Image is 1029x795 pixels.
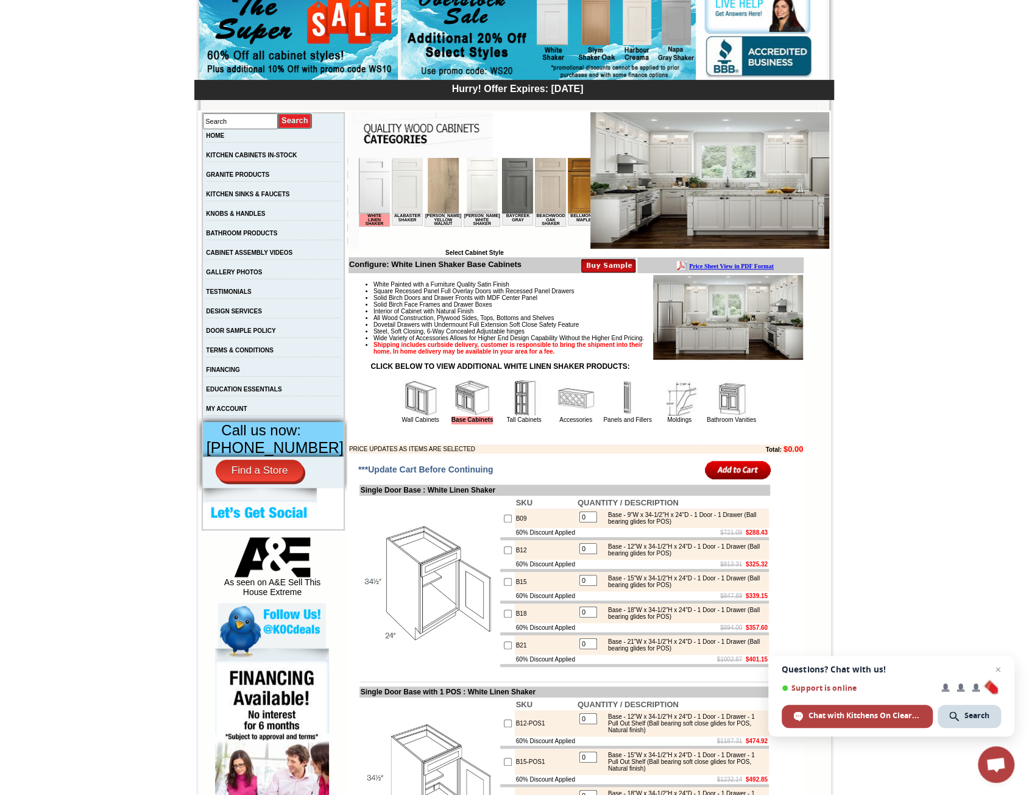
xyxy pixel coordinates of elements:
[361,513,498,651] img: Single Door Base
[602,543,766,557] div: Base - 12"W x 34-1/2"H x 24"D - 1 Door - 1 Drawer (Ball bearing glides for POS)
[557,380,594,416] img: Accessories
[14,2,99,12] a: Price Sheet View in PDF Format
[206,230,277,237] a: BATHROOM PRODUCTS
[206,327,275,334] a: DOOR SAMPLE POLICY
[515,572,576,591] td: B15
[590,112,829,249] img: White Linen Shaker
[451,416,493,424] span: Base Cabinets
[218,537,326,603] div: As seen on A&E Sell This House Extreme
[373,288,575,294] span: Square Recessed Panel Full Overlay Doors with Recessed Panel Drawers
[349,260,522,269] b: Configure: White Linen Shaker Base Cabinets
[515,710,576,736] td: B12-POS1
[506,380,542,416] img: Tall Cabinets
[515,591,576,601] td: 60% Discount Applied
[206,191,289,198] a: KITCHEN SINKS & FAUCETS
[206,210,265,217] a: KNOBS & HANDLES
[373,328,525,335] span: Steel, Soft Closing, 6-Way Concealed Adjustable hinges
[978,746,1014,783] div: Open chat
[991,662,1005,677] span: Close chat
[206,308,262,315] a: DESIGN SERVICES
[746,776,768,783] b: $492.85
[359,686,770,697] td: Single Door Base with 1 POS : White Linen Shaker
[746,624,768,631] b: $357.60
[516,700,532,709] b: SKU
[206,132,224,139] a: HOME
[515,540,576,560] td: B12
[206,152,297,159] a: KITCHEN CABINETS IN-STOCK
[515,655,576,664] td: 60% Discount Applied
[705,460,771,480] input: Add to Cart
[720,529,742,536] s: $721.09
[667,416,691,423] a: Moldings
[206,171,269,178] a: GRANITE PRODUCTS
[206,288,251,295] a: TESTIMONIALS
[602,752,766,772] div: Base - 15"W x 34-1/2"H x 24"D - 1 Door - 1 Drawer - 1 Pull Out Shelf (Ball bearing soft close gli...
[358,465,493,474] span: ***Update Cart Before Continuing
[609,380,646,416] img: Panels and Fillers
[964,710,989,721] span: Search
[206,347,274,354] a: TERMS & CONDITIONS
[200,82,834,94] div: Hurry! Offer Expires: [DATE]
[578,498,679,507] b: QUANTITY / DESCRIPTION
[373,335,644,341] span: Wide Variety of Accessories Allows for Higher End Design Capability Without the Higher End Pricing.
[746,561,768,568] b: $325.32
[808,710,921,721] span: Chat with Kitchens On Clearance
[206,366,240,373] a: FINANCING
[716,656,742,663] s: $1002.87
[602,575,766,588] div: Base - 15"W x 34-1/2"H x 24"D - 1 Door - 1 Drawer (Ball bearing glides for POS)
[2,3,12,13] img: pdf.png
[938,705,1001,728] div: Search
[720,624,742,631] s: $894.00
[278,113,313,129] input: Submit
[373,308,474,315] span: Interior of Cabinet with Natural Finish
[373,294,537,301] span: Solid Birch Doors and Drawer Fronts with MDF Center Panel
[206,386,281,393] a: EDUCATION ESSENTIALS
[216,460,304,482] a: Find a Store
[515,775,576,784] td: 60% Discount Applied
[207,439,344,456] span: [PHONE_NUMBER]
[206,269,262,276] a: GALLERY PHOTOS
[782,705,933,728] div: Chat with Kitchens On Clearance
[373,321,579,328] span: Dovetail Drawers with Undermount Full Extension Soft Close Safety Feature
[707,416,756,423] a: Bathroom Vanities
[602,638,766,652] div: Base - 21"W x 34-1/2"H x 24"D - 1 Door - 1 Drawer (Ball bearing glides for POS)
[746,656,768,663] b: $401.15
[454,380,490,416] img: Base Cabinets
[782,665,1001,674] span: Questions? Chat with us!
[515,749,576,775] td: B15-POS1
[782,683,933,693] span: Support is online
[765,446,781,453] b: Total:
[401,416,439,423] a: Wall Cabinets
[221,422,301,438] span: Call us now:
[516,498,532,507] b: SKU
[373,301,492,308] span: Solid Birch Face Frames and Drawer Boxes
[720,593,742,599] s: $847.89
[713,380,749,416] img: Bathroom Vanities
[653,275,803,360] img: Product Image
[206,249,292,256] a: CABINET ASSEMBLY VIDEOS
[515,604,576,623] td: B18
[206,405,247,412] a: MY ACCOUNT
[373,341,643,355] strong: Shipping includes curbside delivery, customer is responsible to bring the shipment into their hom...
[14,5,99,12] b: Price Sheet View in PDF Format
[603,416,651,423] a: Panels and Fillers
[783,444,804,454] b: $0.00
[746,529,768,536] b: $288.43
[402,380,439,416] img: Wall Cabinets
[349,444,699,454] td: PRICE UPDATES AS ITEMS ARE SELECTED
[515,508,576,528] td: B09
[515,560,576,569] td: 60% Discount Applied
[515,623,576,632] td: 60% Discount Applied
[359,485,770,496] td: Single Door Base : White Linen Shaker
[515,736,576,746] td: 60% Discount Applied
